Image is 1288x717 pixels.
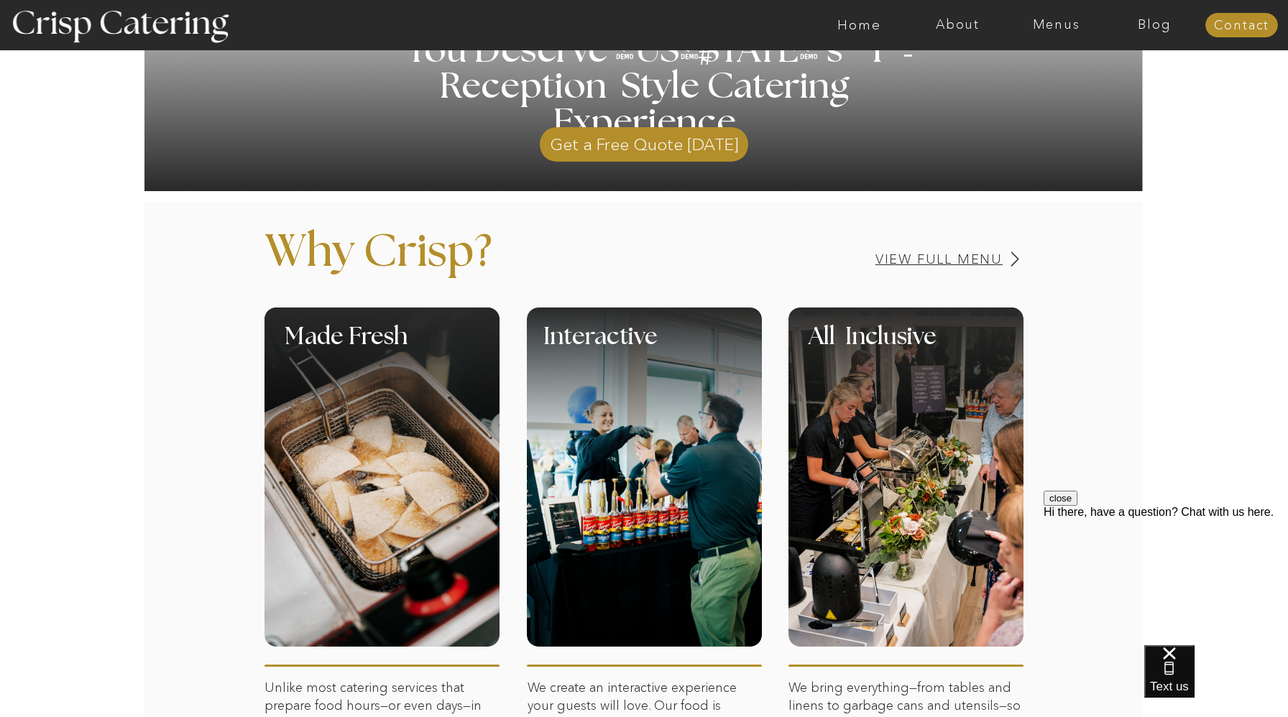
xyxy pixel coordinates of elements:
a: Home [810,18,908,32]
h3: # [666,41,748,83]
a: About [908,18,1007,32]
h1: All Inclusive [809,325,1067,368]
a: Contact [1205,19,1278,33]
h1: You Deserve [US_STATE] s 1 Reception Style Catering Experience [356,33,933,141]
h3: ' [640,34,699,70]
iframe: podium webchat widget bubble [1144,645,1288,717]
h1: Interactive [543,325,851,368]
a: Get a Free Quote [DATE] [540,120,748,162]
a: Blog [1105,18,1204,32]
a: View Full Menu [775,253,1003,267]
a: Menus [1007,18,1105,32]
iframe: podium webchat widget prompt [1044,491,1288,663]
h3: ' [875,17,917,98]
p: Why Crisp? [264,230,651,296]
h1: Made Fresh [285,325,550,368]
